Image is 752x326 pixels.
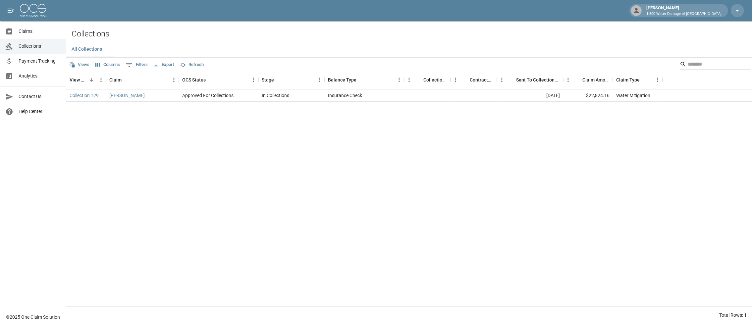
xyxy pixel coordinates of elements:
[70,71,87,89] div: View Collection
[414,75,423,84] button: Sort
[404,71,451,89] div: Collections Fee
[356,75,366,84] button: Sort
[516,71,560,89] div: Sent To Collections Date
[719,312,747,318] div: Total Rows: 1
[328,92,362,99] div: Insurance Check
[248,75,258,85] button: Menu
[122,75,131,84] button: Sort
[152,60,176,70] button: Export
[460,75,470,84] button: Sort
[451,75,460,85] button: Menu
[423,71,447,89] div: Collections Fee
[582,71,610,89] div: Claim Amount
[109,71,122,89] div: Claim
[616,92,650,99] div: Water Mitigation
[124,60,149,70] button: Show filters
[19,28,61,35] span: Claims
[68,60,91,70] button: Views
[646,11,722,17] p: 1-800 Water Damage of [GEOGRAPHIC_DATA]
[573,75,582,84] button: Sort
[19,93,61,100] span: Contact Us
[87,75,96,84] button: Sort
[325,71,404,89] div: Balance Type
[613,71,663,89] div: Claim Type
[106,71,179,89] div: Claim
[19,108,61,115] span: Help Center
[497,75,507,85] button: Menu
[178,60,205,70] button: Refresh
[394,75,404,85] button: Menu
[640,75,649,84] button: Sort
[20,4,46,17] img: ocs-logo-white-transparent.png
[66,41,752,57] div: dynamic tabs
[96,75,106,85] button: Menu
[94,60,122,70] button: Select columns
[497,71,563,89] div: Sent To Collections Date
[262,71,274,89] div: Stage
[644,5,724,17] div: [PERSON_NAME]
[497,89,563,102] div: [DATE]
[507,75,516,84] button: Sort
[182,92,234,99] div: Approved For Collections
[182,71,206,89] div: OCS Status
[653,75,663,85] button: Menu
[19,73,61,80] span: Analytics
[19,58,61,65] span: Payment Tracking
[262,92,289,99] div: In Collections
[258,71,325,89] div: Stage
[66,71,106,89] div: View Collection
[563,71,613,89] div: Claim Amount
[616,71,640,89] div: Claim Type
[274,75,283,84] button: Sort
[6,314,60,320] div: © 2025 One Claim Solution
[563,89,613,102] div: $22,824.16
[4,4,17,17] button: open drawer
[109,92,145,99] a: [PERSON_NAME]
[315,75,325,85] button: Menu
[451,71,497,89] div: Contractor Amount
[470,71,494,89] div: Contractor Amount
[179,71,258,89] div: OCS Status
[66,41,107,57] button: All Collections
[19,43,61,50] span: Collections
[563,75,573,85] button: Menu
[206,75,215,84] button: Sort
[72,29,752,39] h2: Collections
[680,59,751,71] div: Search
[328,71,356,89] div: Balance Type
[169,75,179,85] button: Menu
[404,75,414,85] button: Menu
[70,92,99,99] a: Collection 129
